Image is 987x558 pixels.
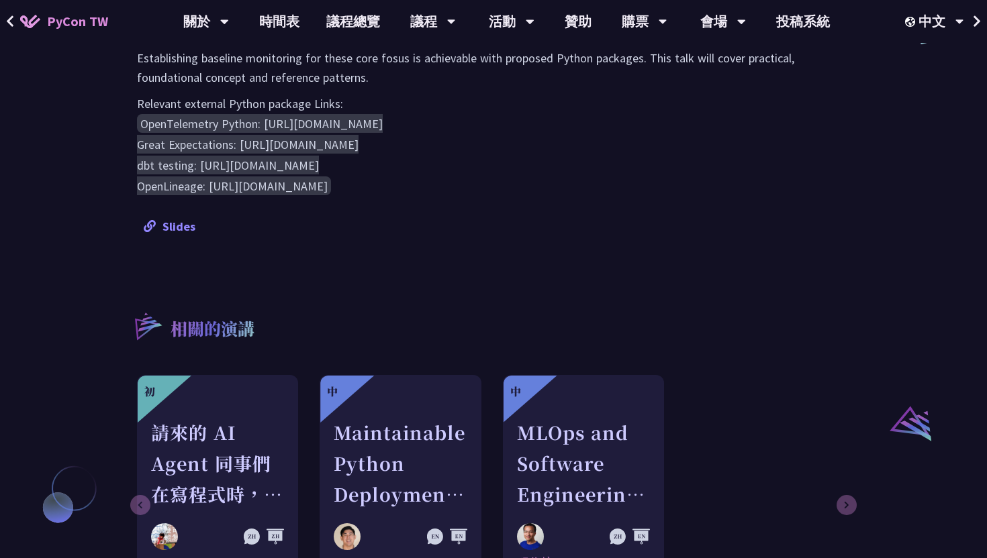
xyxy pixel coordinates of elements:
[334,417,467,510] div: Maintainable Python Deployments at Scale: Decoupling Build from Runtime
[517,417,650,510] div: MLOps and Software Engineering Automation Challenges in Production
[47,11,108,32] span: PyCon TW
[327,384,338,400] div: 中
[20,15,40,28] img: Home icon of PyCon TW 2025
[7,5,122,38] a: PyCon TW
[517,523,544,550] img: 程俊培
[137,114,383,195] code: OpenTelemetry Python: [URL][DOMAIN_NAME] Great Expectations: [URL][DOMAIN_NAME] dbt testing: [URL...
[510,384,521,400] div: 中
[137,48,850,87] p: Establishing baseline monitoring for these core fosus is achievable with proposed Python packages...
[115,293,180,358] img: r3.8d01567.svg
[905,17,919,27] img: Locale Icon
[137,94,850,113] p: Relevant external Python package Links:
[171,317,254,343] p: 相關的演講
[151,417,284,510] div: 請來的 AI Agent 同事們在寫程式時，怎麼用 [MEDICAL_DATA] 去除各種幻想與盲點
[334,523,361,550] img: Justin Lee
[144,384,155,400] div: 初
[151,523,178,550] img: Keith Yang
[144,219,195,234] a: Slides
